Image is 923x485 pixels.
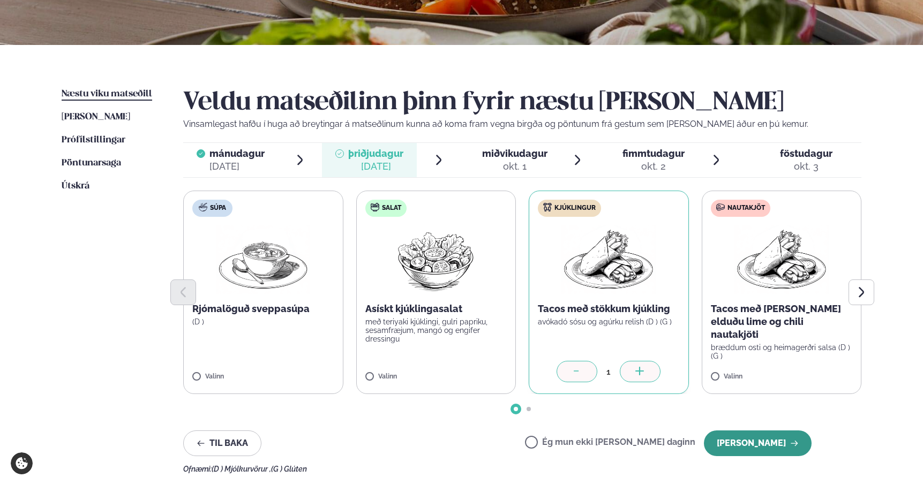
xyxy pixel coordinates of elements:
[62,181,89,191] span: Útskrá
[711,343,853,360] p: bræddum osti og heimagerðri salsa (D ) (G )
[482,148,547,159] span: miðvikudagur
[538,302,680,315] p: Tacos með stökkum kjúkling
[554,204,596,213] span: Kjúklingur
[348,148,403,159] span: þriðjudagur
[371,203,379,211] img: salad.svg
[216,225,310,294] img: Soup.png
[382,204,401,213] span: Salat
[192,317,334,326] p: (D )
[62,88,152,101] a: Næstu viku matseðill
[482,160,547,173] div: okt. 1
[183,118,861,131] p: Vinsamlegast hafðu í huga að breytingar á matseðlinum kunna að koma fram vegna birgða og pöntunum...
[62,134,125,147] a: Prófílstillingar
[62,89,152,98] span: Næstu viku matseðill
[727,204,765,213] span: Nautakjöt
[170,279,196,305] button: Previous slide
[538,317,680,326] p: avókadó sósu og agúrku relish (D ) (G )
[271,465,307,473] span: (G ) Glúten
[849,279,874,305] button: Next slide
[183,430,261,456] button: Til baka
[561,225,656,294] img: Wraps.png
[62,158,121,168] span: Pöntunarsaga
[62,180,89,193] a: Útskrá
[514,407,518,411] span: Go to slide 1
[780,148,832,159] span: föstudagur
[62,111,130,124] a: [PERSON_NAME]
[192,302,334,315] p: Rjómalöguð sveppasúpa
[780,160,832,173] div: okt. 3
[183,88,861,118] h2: Veldu matseðilinn þinn fyrir næstu [PERSON_NAME]
[622,148,685,159] span: fimmtudagur
[348,160,403,173] div: [DATE]
[543,203,552,211] img: chicken.svg
[527,407,531,411] span: Go to slide 2
[711,302,853,341] p: Tacos með [PERSON_NAME] elduðu lime og chili nautakjöti
[734,225,829,294] img: Wraps.png
[365,317,507,343] p: með teriyaki kjúklingi, gulri papriku, sesamfræjum, mangó og engifer dressingu
[365,302,507,315] p: Asískt kjúklingasalat
[62,157,121,170] a: Pöntunarsaga
[183,465,861,473] div: Ofnæmi:
[62,112,130,122] span: [PERSON_NAME]
[212,465,271,473] span: (D ) Mjólkurvörur ,
[388,225,483,294] img: Salad.png
[622,160,685,173] div: okt. 2
[209,148,265,159] span: mánudagur
[704,430,812,456] button: [PERSON_NAME]
[62,135,125,145] span: Prófílstillingar
[199,203,207,211] img: soup.svg
[716,203,725,211] img: beef.svg
[210,204,226,213] span: Súpa
[597,366,620,378] div: 1
[11,452,33,474] a: Cookie settings
[209,160,265,173] div: [DATE]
